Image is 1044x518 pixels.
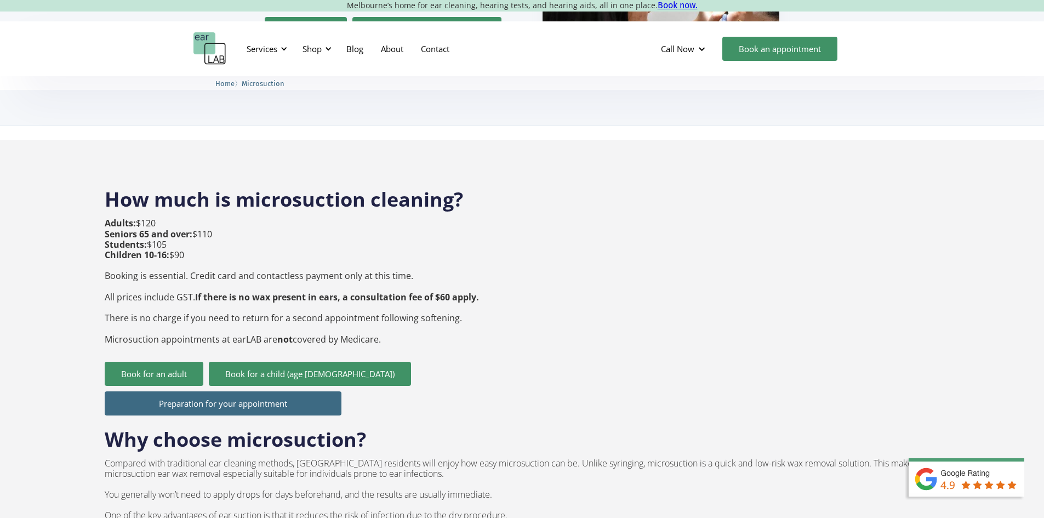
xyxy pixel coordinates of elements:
[193,32,226,65] a: home
[652,32,717,65] div: Call Now
[105,228,192,240] strong: Seniors 65 and over:
[105,218,479,344] p: $120 $110 $105 $90 Booking is essential. Credit card and contactless payment only at this time. A...
[352,17,501,52] a: Book for a child (age [DEMOGRAPHIC_DATA])
[242,78,284,88] a: Microsuction
[296,32,335,65] div: Shop
[105,249,169,261] strong: Children 10-16:
[209,362,411,386] a: Book for a child (age [DEMOGRAPHIC_DATA])
[105,175,940,213] h2: How much is microsuction cleaning?
[105,217,136,229] strong: Adults:
[247,43,277,54] div: Services
[105,415,366,453] h2: Why choose microsuction?
[412,33,458,65] a: Contact
[105,391,341,415] a: Preparation for your appointment
[372,33,412,65] a: About
[105,238,147,251] strong: Students:
[105,362,203,386] a: Book for an adult
[215,78,242,89] li: 〉
[265,17,347,52] a: Book for an adult
[242,79,284,88] span: Microsuction
[338,33,372,65] a: Blog
[195,291,479,303] strong: If there is no wax present in ears, a consultation fee of $60 apply.
[215,79,235,88] span: Home
[215,78,235,88] a: Home
[661,43,694,54] div: Call Now
[277,333,293,345] strong: not
[240,32,290,65] div: Services
[303,43,322,54] div: Shop
[722,37,837,61] a: Book an appointment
